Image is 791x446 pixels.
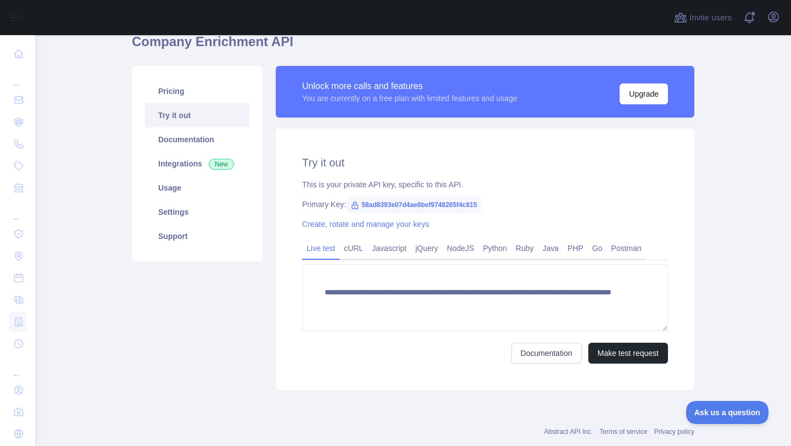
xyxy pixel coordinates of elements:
[478,239,511,257] a: Python
[302,199,668,210] div: Primary Key:
[689,12,732,24] span: Invite users
[620,83,668,104] button: Upgrade
[9,356,26,378] div: ...
[346,197,481,213] span: 58ad8393e07d4ae8bef9748265f4c815
[145,224,249,248] a: Support
[145,79,249,103] a: Pricing
[442,239,478,257] a: NodeJS
[654,428,694,436] a: Privacy policy
[145,200,249,224] a: Settings
[302,220,429,228] a: Create, rotate and manage your keys
[302,80,517,93] div: Unlock more calls and features
[686,401,769,424] iframe: Toggle Customer Support
[367,239,411,257] a: Javascript
[607,239,646,257] a: Postman
[599,428,647,436] a: Terms of service
[588,343,668,364] button: Make test request
[302,239,339,257] a: Live test
[538,239,564,257] a: Java
[145,152,249,176] a: Integrations New
[132,33,694,59] h1: Company Enrichment API
[411,239,442,257] a: jQuery
[511,343,582,364] a: Documentation
[145,103,249,127] a: Try it out
[339,239,367,257] a: cURL
[145,127,249,152] a: Documentation
[302,155,668,170] h2: Try it out
[302,93,517,104] div: You are currently on a free plan with limited features and usage
[511,239,538,257] a: Ruby
[302,179,668,190] div: This is your private API key, specific to this API.
[209,159,234,170] span: New
[672,9,734,26] button: Invite users
[588,239,607,257] a: Go
[9,66,26,88] div: ...
[145,176,249,200] a: Usage
[9,200,26,222] div: ...
[563,239,588,257] a: PHP
[544,428,593,436] a: Abstract API Inc.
